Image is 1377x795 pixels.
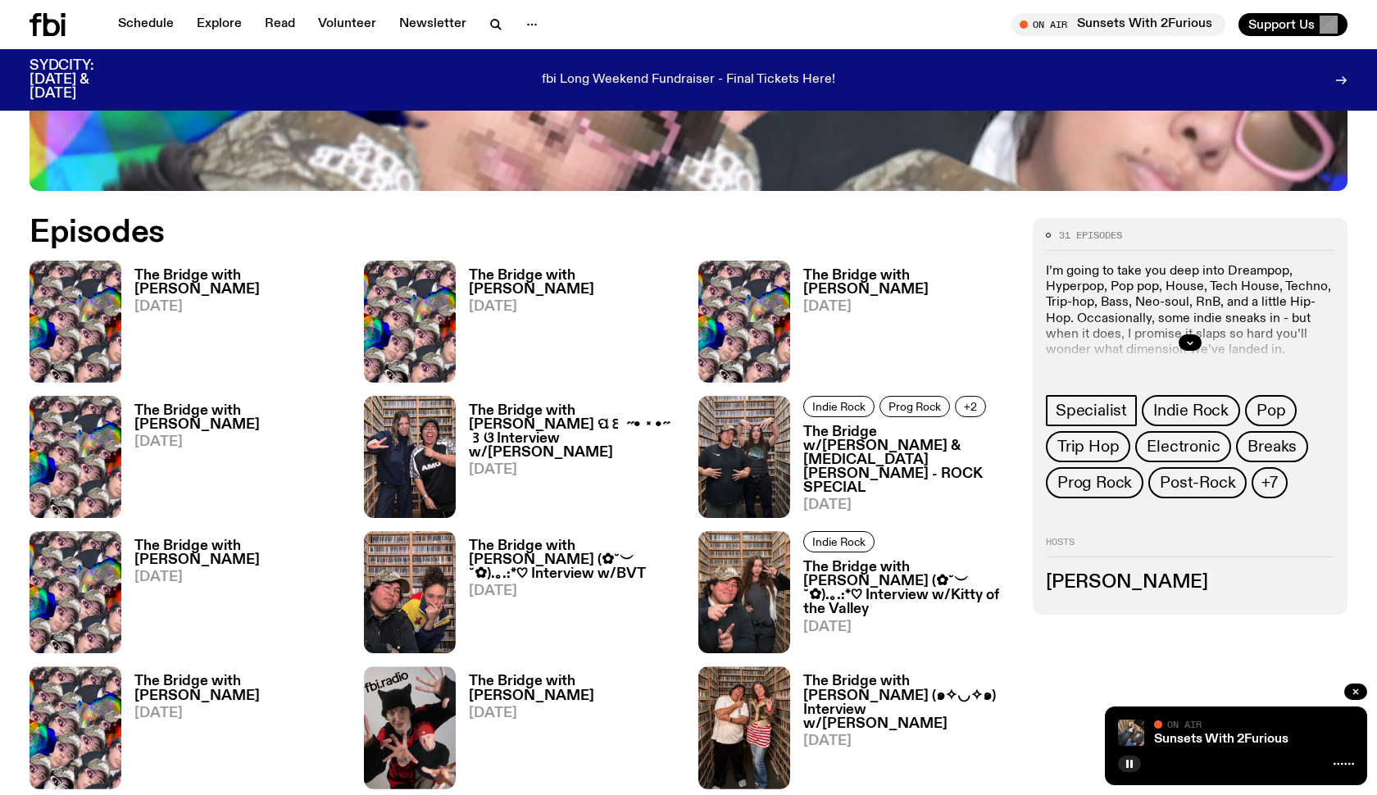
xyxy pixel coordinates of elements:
button: Support Us [1238,13,1347,36]
h3: The Bridge with [PERSON_NAME] (๑✧◡✧๑) Interview w/[PERSON_NAME] [803,675,1013,730]
a: Trip Hop [1046,431,1130,462]
span: +2 [964,400,977,412]
a: The Bridge with [PERSON_NAME][DATE] [121,675,344,788]
a: Electronic [1135,431,1231,462]
h3: The Bridge with [PERSON_NAME] [134,539,344,567]
a: Indie Rock [803,396,875,417]
a: Indie Rock [803,531,875,552]
a: The Bridge with [PERSON_NAME][DATE] [121,539,344,653]
span: Electronic [1147,438,1220,456]
a: Schedule [108,13,184,36]
h3: The Bridge with [PERSON_NAME] [134,404,344,432]
span: [DATE] [469,300,679,314]
span: Prog Rock [1057,474,1132,492]
span: Prog Rock [888,400,941,412]
span: [DATE] [134,570,344,584]
a: The Bridge with [PERSON_NAME][DATE] [456,675,679,788]
span: On Air [1167,719,1202,729]
h3: The Bridge with [PERSON_NAME] [469,675,679,702]
span: [DATE] [134,300,344,314]
a: Explore [187,13,252,36]
a: Prog Rock [879,396,950,417]
span: Indie Rock [812,535,866,547]
a: Indie Rock [1142,395,1240,426]
p: fbi Long Weekend Fundraiser - Final Tickets Here! [542,73,835,88]
span: Support Us [1248,17,1315,32]
a: The Bridge with [PERSON_NAME] (✿˘︶˘✿).｡.:*♡ Interview w/BVT[DATE] [456,539,679,653]
a: Pop [1245,395,1297,426]
a: Breaks [1236,431,1308,462]
img: Diana and FREDDY [698,666,790,788]
span: Indie Rock [1153,402,1229,420]
span: [DATE] [803,498,1013,512]
h3: [PERSON_NAME] [1046,574,1334,592]
span: Indie Rock [812,400,866,412]
h3: The Bridge with [PERSON_NAME] [134,675,344,702]
span: Trip Hop [1057,438,1119,456]
span: 31 episodes [1059,231,1122,240]
p: I’m going to take you deep into Dreampop, Hyperpop, Pop pop, House, Tech House, Techno, Trip-hop,... [1046,264,1334,358]
h3: The Bridge with [PERSON_NAME] (✿˘︶˘✿).｡.:*♡ Interview w/Kitty of the Valley [803,561,1013,616]
h3: The Bridge with [PERSON_NAME] ପ꒰ ˶• ༝ •˶꒱ଓ Interview w/[PERSON_NAME] [469,404,679,460]
h2: Episodes [30,218,902,248]
h3: The Bridge with [PERSON_NAME] (✿˘︶˘✿).｡.:*♡ Interview w/BVT [469,539,679,581]
button: On AirSunsets With 2Furious [1011,13,1225,36]
a: The Bridge with [PERSON_NAME] (๑✧◡✧๑) Interview w/[PERSON_NAME][DATE] [790,675,1013,788]
a: Volunteer [308,13,386,36]
span: [DATE] [803,734,1013,748]
span: [DATE] [469,584,679,598]
span: [DATE] [469,706,679,720]
a: The Bridge with [PERSON_NAME][DATE] [121,404,344,518]
h3: The Bridge with [PERSON_NAME] [469,269,679,297]
button: +2 [955,396,986,417]
span: [DATE] [803,620,1013,634]
a: Newsletter [389,13,476,36]
span: Breaks [1247,438,1297,456]
a: The Bridge with [PERSON_NAME] (✿˘︶˘✿).｡.:*♡ Interview w/Kitty of the Valley[DATE] [790,561,1013,653]
a: Read [255,13,305,36]
a: Specialist [1046,395,1137,426]
span: [DATE] [134,706,344,720]
a: The Bridge with [PERSON_NAME][DATE] [790,269,1013,383]
a: The Bridge w/[PERSON_NAME] & [MEDICAL_DATA][PERSON_NAME] - ROCK SPECIAL[DATE] [790,425,1013,518]
h3: The Bridge w/[PERSON_NAME] & [MEDICAL_DATA][PERSON_NAME] - ROCK SPECIAL [803,425,1013,495]
span: Specialist [1056,402,1127,420]
span: [DATE] [469,463,679,477]
span: Post-Rock [1160,474,1235,492]
a: Prog Rock [1046,467,1143,498]
h3: The Bridge with [PERSON_NAME] [134,269,344,297]
span: [DATE] [803,300,1013,314]
span: Pop [1257,402,1285,420]
h2: Hosts [1046,538,1334,557]
span: +7 [1261,474,1278,492]
h3: The Bridge with [PERSON_NAME] [803,269,1013,297]
a: Sunsets With 2Furious [1154,733,1288,746]
button: +7 [1252,467,1288,498]
h3: SYDCITY: [DATE] & [DATE] [30,59,134,101]
a: The Bridge with [PERSON_NAME][DATE] [456,269,679,383]
a: The Bridge with [PERSON_NAME][DATE] [121,269,344,383]
span: [DATE] [134,435,344,449]
a: The Bridge with [PERSON_NAME] ପ꒰ ˶• ༝ •˶꒱ଓ Interview w/[PERSON_NAME][DATE] [456,404,679,518]
a: Post-Rock [1148,467,1247,498]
